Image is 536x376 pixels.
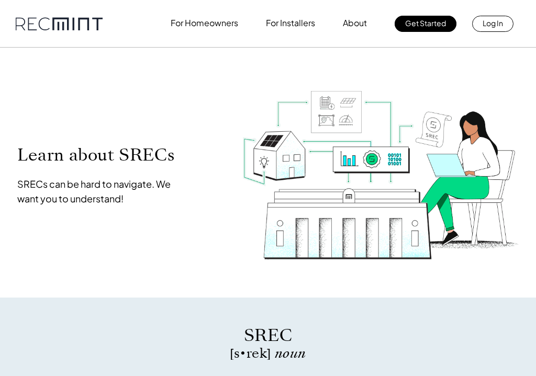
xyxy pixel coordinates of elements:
[98,324,438,347] p: SREC
[343,16,367,30] p: About
[17,145,182,165] p: Learn about SRECs
[98,347,438,360] p: [s • rek]
[483,16,503,30] p: Log In
[472,16,513,32] a: Log In
[266,16,315,30] p: For Installers
[17,177,182,206] p: SRECs can be hard to navigate. We want you to understand!
[405,16,446,30] p: Get Started
[275,344,306,362] span: noun
[395,16,456,32] a: Get Started
[171,16,238,30] p: For Homeowners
